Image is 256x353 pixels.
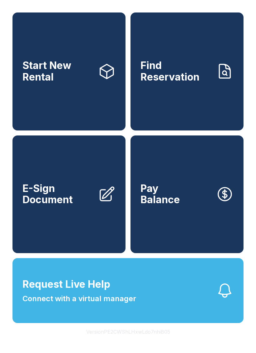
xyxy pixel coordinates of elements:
span: Start New Rental [22,60,93,83]
a: Start New Rental [12,12,126,130]
span: Find Reservation [140,60,211,83]
a: Find Reservation [130,12,244,130]
button: VersionPE2CWShLHxwLdo7nhiB05 [81,323,175,341]
span: E-Sign Document [22,183,93,206]
a: PayBalance [130,135,244,253]
span: Request Live Help [22,277,110,292]
a: E-Sign Document [12,135,126,253]
span: Pay Balance [140,183,180,206]
span: Connect with a virtual manager [22,293,136,304]
button: Request Live HelpConnect with a virtual manager [12,258,244,323]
